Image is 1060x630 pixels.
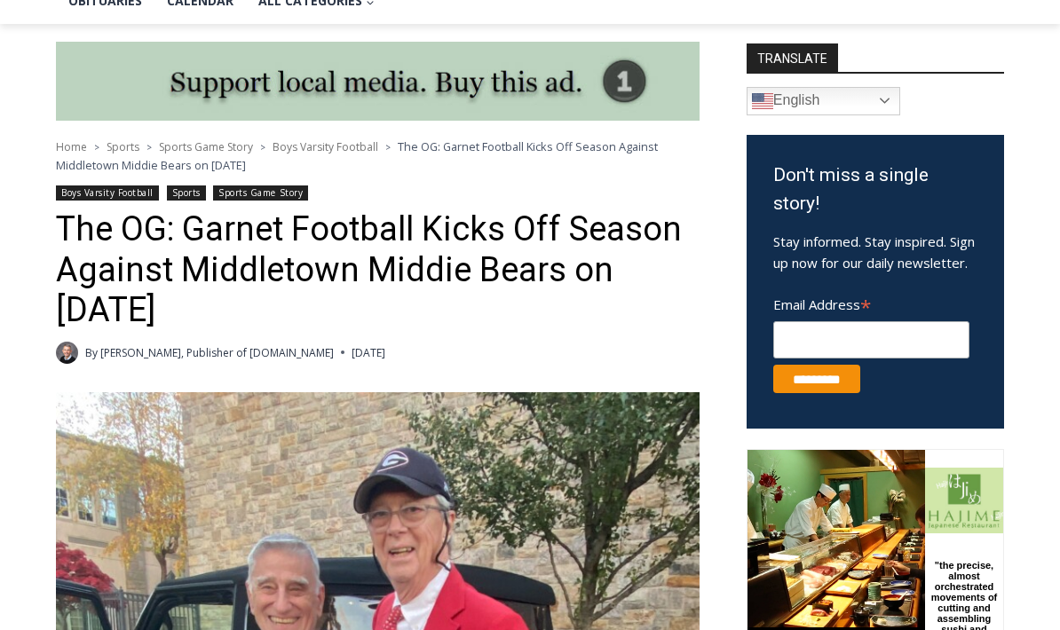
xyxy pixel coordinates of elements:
[773,231,977,273] p: Stay informed. Stay inspired. Sign up now for our daily newsletter.
[85,344,98,361] span: By
[146,141,152,154] span: >
[213,185,308,201] a: Sports Game Story
[385,141,391,154] span: >
[747,87,900,115] a: English
[427,172,860,221] a: Intern @ [DOMAIN_NAME]
[773,287,969,319] label: Email Address
[773,161,977,217] h3: Don't miss a single story!
[167,185,206,201] a: Sports
[56,139,87,154] a: Home
[56,138,658,172] span: The OG: Garnet Football Kicks Off Season Against Middletown Middie Bears on [DATE]
[1,178,178,221] a: Open Tues. - Sun. [PHONE_NUMBER]
[56,209,700,331] h1: The OG: Garnet Football Kicks Off Season Against Middletown Middie Bears on [DATE]
[747,43,838,72] strong: TRANSLATE
[752,91,773,112] img: en
[56,138,700,174] nav: Breadcrumbs
[448,1,839,172] div: "[PERSON_NAME] and I covered the [DATE] Parade, which was a really eye opening experience as I ha...
[182,111,252,212] div: "the precise, almost orchestrated movements of cutting and assembling sushi and [PERSON_NAME] mak...
[352,344,385,361] time: [DATE]
[273,139,378,154] a: Boys Varsity Football
[5,183,174,250] span: Open Tues. - Sun. [PHONE_NUMBER]
[56,342,78,364] a: Author image
[56,42,700,122] img: support local media, buy this ad
[56,185,159,201] a: Boys Varsity Football
[94,141,99,154] span: >
[260,141,265,154] span: >
[159,139,253,154] a: Sports Game Story
[100,345,334,360] a: [PERSON_NAME], Publisher of [DOMAIN_NAME]
[107,139,139,154] a: Sports
[464,177,823,217] span: Intern @ [DOMAIN_NAME]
